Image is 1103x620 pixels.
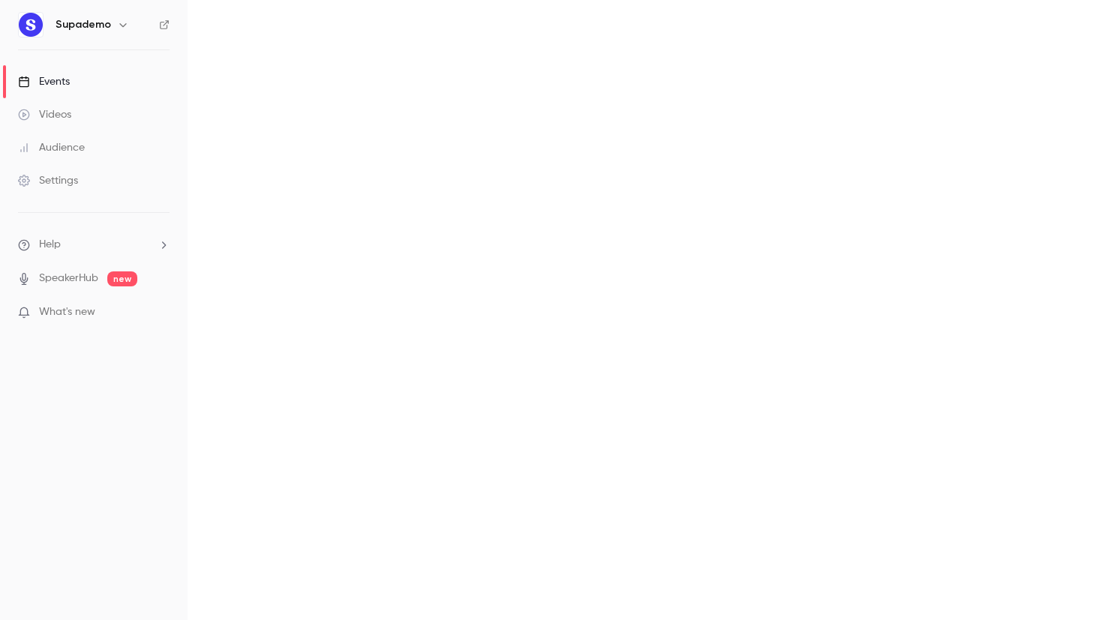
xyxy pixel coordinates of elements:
[39,271,98,286] a: SpeakerHub
[107,271,137,286] span: new
[56,17,111,32] h6: Supademo
[19,13,43,37] img: Supademo
[18,74,70,89] div: Events
[18,173,78,188] div: Settings
[39,237,61,253] span: Help
[39,304,95,320] span: What's new
[18,107,71,122] div: Videos
[18,140,85,155] div: Audience
[18,237,170,253] li: help-dropdown-opener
